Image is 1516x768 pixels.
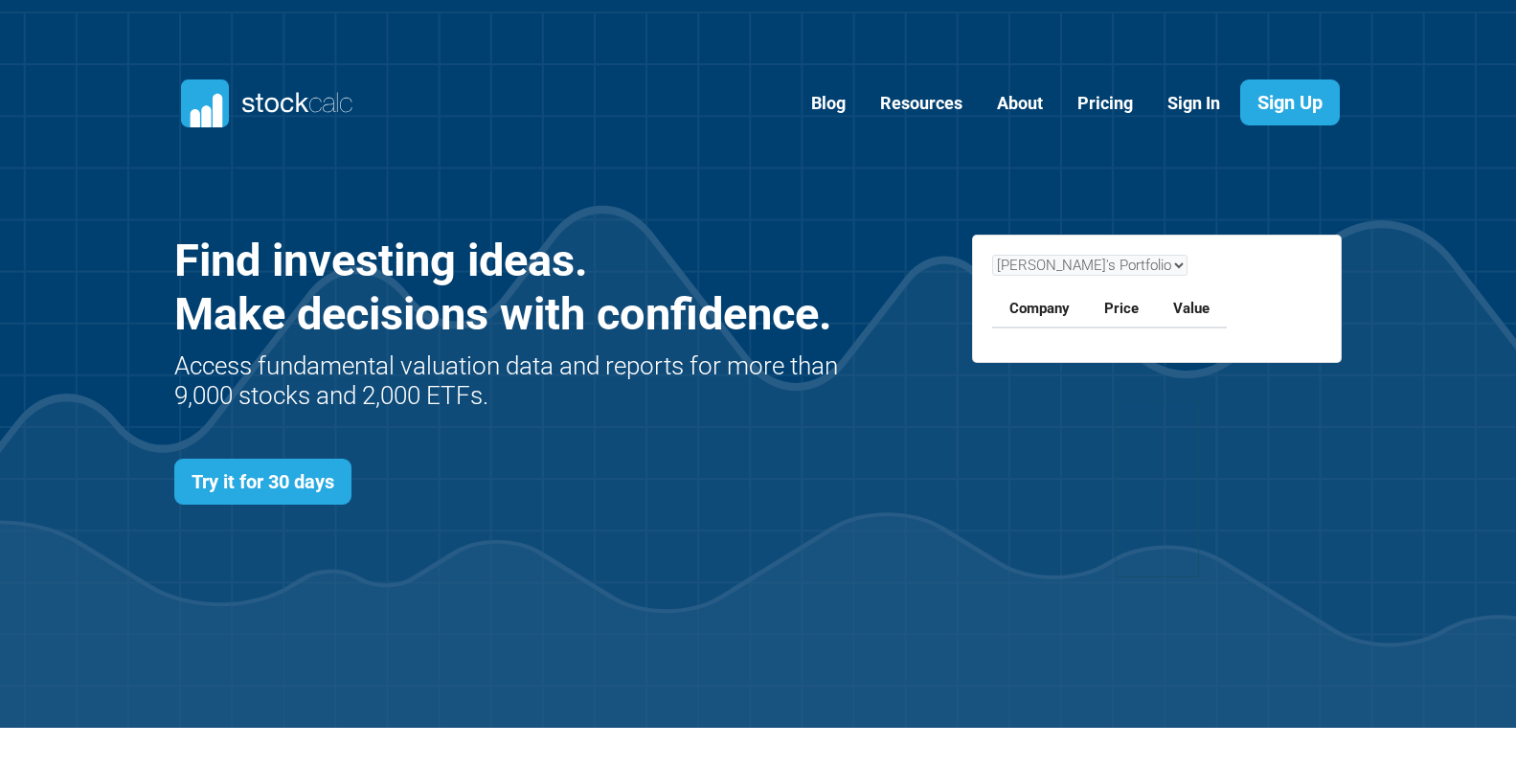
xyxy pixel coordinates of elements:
[797,80,860,127] a: Blog
[174,234,844,342] h1: Find investing ideas. Make decisions with confidence.
[866,80,977,127] a: Resources
[1240,79,1340,125] a: Sign Up
[1153,80,1234,127] a: Sign In
[1063,80,1147,127] a: Pricing
[992,290,1087,328] th: Company
[1087,290,1156,328] th: Price
[983,80,1057,127] a: About
[174,459,351,505] a: Try it for 30 days
[1156,290,1227,328] th: Value
[174,351,844,411] h2: Access fundamental valuation data and reports for more than 9,000 stocks and 2,000 ETFs.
